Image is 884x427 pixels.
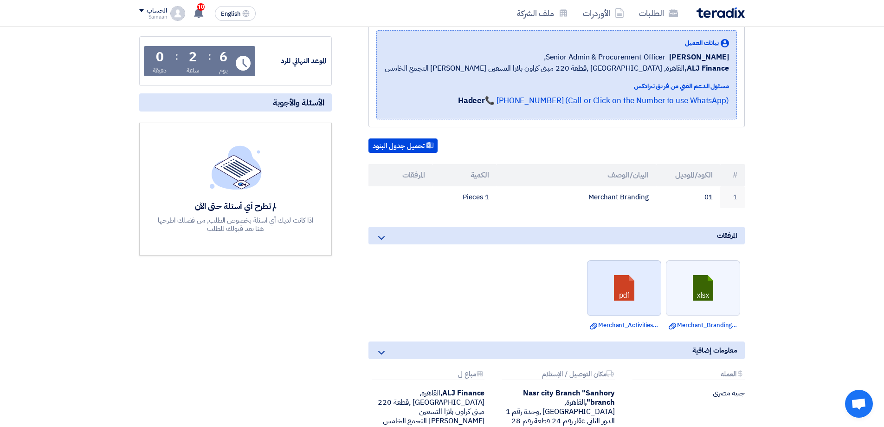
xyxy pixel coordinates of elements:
[385,81,729,91] div: مسئول الدعم الفني من فريق تيرادكس
[632,370,745,380] div: العمله
[720,164,745,186] th: #
[432,186,497,208] td: 1 Pieces
[458,95,485,106] strong: Hadeer
[157,216,315,233] div: اذا كانت لديك أي اسئلة بخصوص الطلب, من فضلك اطرحها هنا بعد قبولك للطلب
[669,321,737,330] a: Merchant_Branding.xlsx
[575,2,632,24] a: الأوردرات
[170,6,185,21] img: profile_test.png
[497,186,657,208] td: Merchant Branding
[273,97,324,108] span: الأسئلة والأجوبة
[669,52,729,63] span: [PERSON_NAME]
[219,51,227,64] div: 6
[544,52,666,63] span: Senior Admin & Procurement Officer,
[629,388,745,398] div: جنيه مصري
[189,51,197,64] div: 2
[372,370,484,380] div: مباع ل
[692,345,737,355] span: معلومات إضافية
[153,66,167,75] div: دقيقة
[717,230,737,241] span: المرفقات
[215,6,256,21] button: English
[656,164,720,186] th: الكود/الموديل
[510,2,575,24] a: ملف الشركة
[147,7,167,15] div: الحساب
[197,3,205,11] span: 10
[720,186,745,208] td: 1
[485,95,729,106] a: 📞 [PHONE_NUMBER] (Call or Click on the Number to use WhatsApp)
[684,63,729,74] b: ALJ Finance,
[139,14,167,20] div: Samaan
[656,186,720,208] td: 01
[175,48,178,65] div: :
[156,51,164,64] div: 0
[368,388,484,426] div: القاهرة, [GEOGRAPHIC_DATA] ,قطعة 220 مبنى كراون بلازا التسعين [PERSON_NAME] التجمع الخامس
[632,2,685,24] a: الطلبات
[697,7,745,18] img: Teradix logo
[187,66,200,75] div: ساعة
[523,388,615,408] b: Nasr city Branch "Sanhory branch",
[157,201,315,211] div: لم تطرح أي أسئلة حتى الآن
[221,11,240,17] span: English
[432,164,497,186] th: الكمية
[685,38,719,48] span: بيانات العميل
[219,66,228,75] div: يوم
[440,388,485,399] b: ALJ Finance,
[210,145,262,189] img: empty_state_list.svg
[497,164,657,186] th: البيان/الوصف
[502,370,614,380] div: مكان التوصيل / الإستلام
[845,390,873,418] div: Open chat
[368,138,438,153] button: تحميل جدول البنود
[385,63,729,74] span: القاهرة, [GEOGRAPHIC_DATA] ,قطعة 220 مبنى كراون بلازا التسعين [PERSON_NAME] التجمع الخامس
[368,164,432,186] th: المرفقات
[257,56,327,66] div: الموعد النهائي للرد
[590,321,658,330] a: Merchant_Activities_Jameel_September__V.pdf
[208,48,211,65] div: :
